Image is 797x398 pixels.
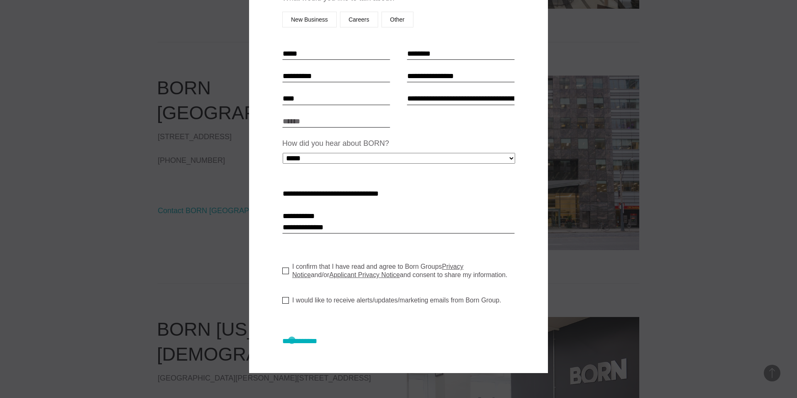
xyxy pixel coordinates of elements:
[340,12,378,27] label: Careers
[381,12,413,27] label: Other
[282,296,501,305] label: I would like to receive alerts/updates/marketing emails from Born Group.
[282,263,521,279] label: I confirm that I have read and agree to Born Groups and/or and consent to share my information.
[282,12,337,27] label: New Business
[282,139,389,148] label: How did you hear about BORN?
[329,271,400,278] a: Applicant Privacy Notice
